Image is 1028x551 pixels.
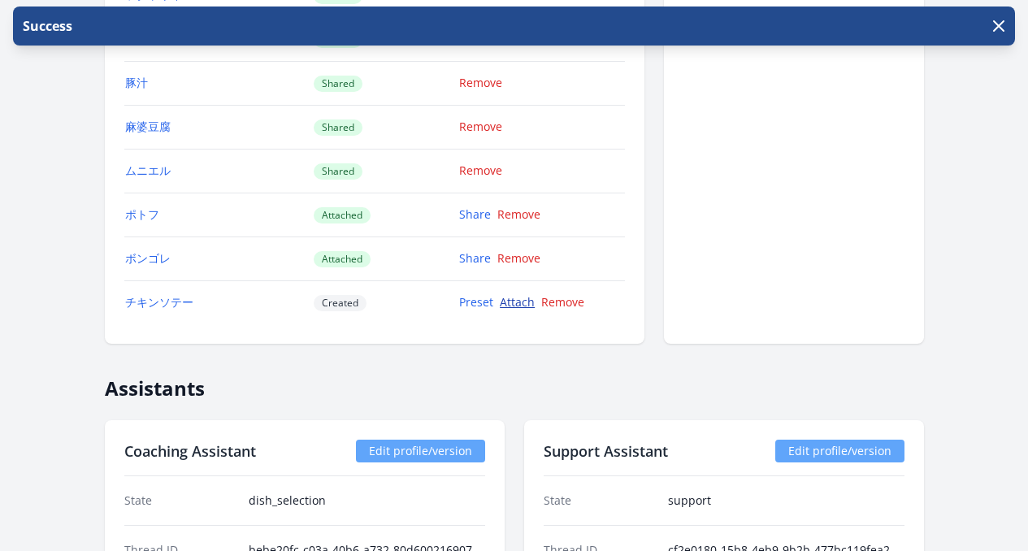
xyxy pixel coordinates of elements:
a: ムニエル [125,163,171,178]
a: Remove [497,250,540,266]
a: Remove [459,119,502,134]
dt: State [124,492,236,509]
dt: State [544,492,655,509]
h2: Assistants [105,363,924,401]
span: Attached [314,251,371,267]
dd: dish_selection [249,492,485,509]
h2: Support Assistant [544,440,668,462]
a: 麻婆豆腐 [125,119,171,134]
a: Remove [497,206,540,222]
a: Remove [541,294,584,310]
a: Attach [500,294,535,310]
a: Edit profile/version [356,440,485,462]
span: Attached [314,207,371,223]
h2: Coaching Assistant [124,440,256,462]
a: Share [459,250,491,266]
a: Edit profile/version [775,440,904,462]
a: Remove [459,75,502,90]
a: チキンソテー [125,294,193,310]
span: Shared [314,163,362,180]
p: Success [20,16,72,36]
a: 豚汁 [125,75,148,90]
a: Share [459,206,491,222]
a: ポトフ [125,206,159,222]
span: Shared [314,76,362,92]
span: Created [314,295,367,311]
a: Preset [459,294,493,310]
a: ボンゴレ [125,250,171,266]
a: Remove [459,163,502,178]
span: Shared [314,119,362,136]
dd: support [668,492,904,509]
